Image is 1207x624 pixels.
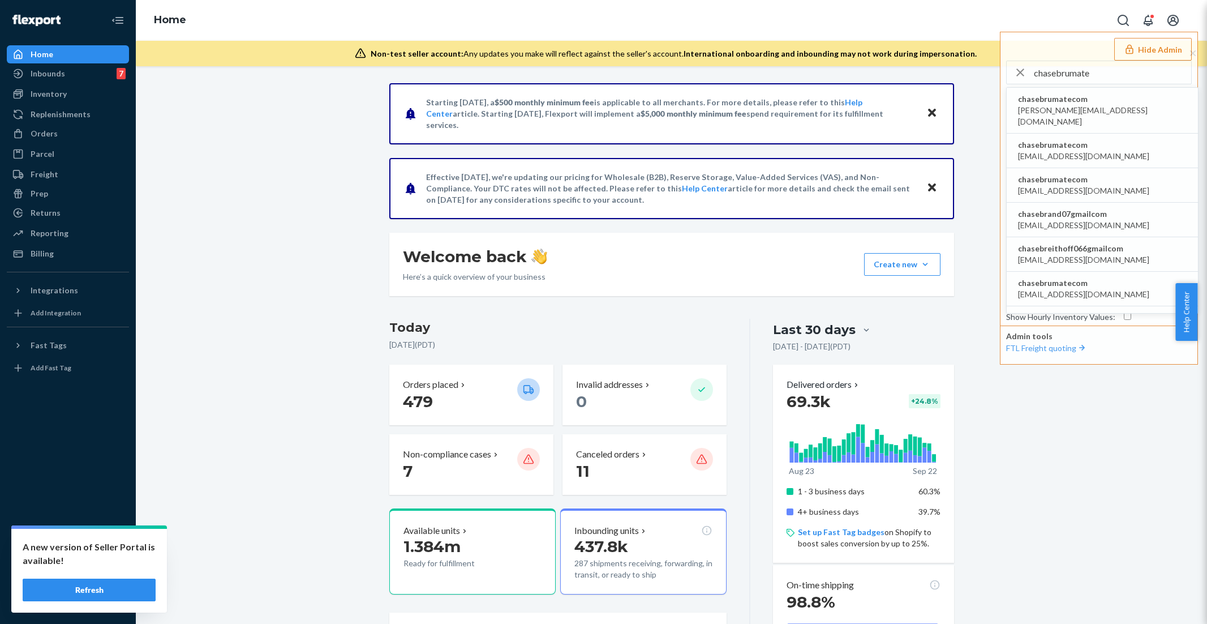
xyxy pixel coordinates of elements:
span: chasebrumatecom [1018,93,1187,105]
div: Billing [31,248,54,259]
iframe: Opens a widget where you can chat to one of our agents [1133,590,1196,618]
button: Hide Admin [1114,38,1192,61]
p: 1 - 3 business days [798,486,909,497]
p: A new version of Seller Portal is available! [23,540,156,567]
a: Add Integration [7,304,129,322]
button: Help Center [1175,283,1197,341]
a: Add Fast Tag [7,359,129,377]
a: Parcel [7,145,129,163]
span: chasebrumatecom [1018,312,1187,323]
a: Home [7,45,129,63]
a: Freight [7,165,129,183]
div: Orders [31,128,58,139]
p: [DATE] - [DATE] ( PDT ) [773,341,851,352]
span: 39.7% [918,507,940,516]
button: Close [925,105,939,122]
p: [DATE] ( PDT ) [389,339,727,351]
p: Admin tools [1006,331,1192,342]
a: Inbounds7 [7,65,129,83]
span: $500 monthly minimum fee [495,97,594,107]
button: Invalid addresses 0 [562,365,727,425]
span: chasebrumatecom [1018,277,1149,289]
span: 437.8k [574,537,628,556]
span: 479 [403,392,433,411]
div: Replenishments [31,109,91,120]
p: 287 shipments receiving, forwarding, in transit, or ready to ship [574,558,712,580]
a: Inventory [7,85,129,103]
p: 4+ business days [798,506,909,518]
div: 7 [117,68,126,79]
p: Sep 22 [913,465,937,477]
a: FTL Freight quoting [1006,343,1088,353]
p: Effective [DATE], we're updating our pricing for Wholesale (B2B), Reserve Storage, Value-Added Se... [426,172,916,206]
span: [EMAIL_ADDRESS][DOMAIN_NAME] [1018,254,1149,266]
button: Non-compliance cases 7 [389,434,553,495]
div: Freight [31,169,58,180]
p: Invalid addresses [576,378,643,391]
button: Refresh [23,579,156,601]
div: Parcel [31,148,54,160]
span: 11 [576,461,590,481]
span: 69.3k [787,392,831,411]
a: Settings [7,535,129,553]
button: Inbounding units437.8k287 shipments receiving, forwarding, in transit, or ready to ship [560,508,727,595]
span: 0 [576,392,587,411]
a: Prep [7,185,129,203]
h3: Today [389,319,727,337]
a: Set up Fast Tag badges [798,527,884,537]
button: Close [925,180,939,196]
p: Ready for fulfillment [403,558,508,569]
span: $5,000 monthly minimum fee [641,109,746,118]
div: Add Fast Tag [31,363,71,373]
p: Here’s a quick overview of your business [403,271,547,283]
a: Reporting [7,224,129,242]
span: 60.3% [918,486,940,496]
div: Any updates you make will reflect against the seller's account. [371,48,977,59]
a: Replenishments [7,105,129,123]
button: Orders placed 479 [389,365,553,425]
img: hand-wave emoji [531,249,547,264]
p: Aug 23 [789,465,814,477]
button: Open Search Box [1112,9,1135,32]
p: Available units [403,524,460,537]
p: Inbounding units [574,524,639,537]
span: chasebrumatecom [1018,174,1149,185]
span: International onboarding and inbounding may not work during impersonation. [684,49,977,58]
button: Canceled orders 11 [562,434,727,495]
span: [EMAIL_ADDRESS][DOMAIN_NAME] [1018,151,1149,162]
button: Talk to Support [7,554,129,572]
span: 7 [403,461,413,481]
button: Give Feedback [7,592,129,610]
button: Open notifications [1137,9,1159,32]
span: chasebrumatecom [1018,139,1149,151]
a: Returns [7,204,129,222]
ol: breadcrumbs [145,4,195,37]
input: Search or paste seller ID [1034,61,1191,84]
div: Inventory [31,88,67,100]
a: Orders [7,125,129,143]
button: Open account menu [1162,9,1184,32]
span: [PERSON_NAME][EMAIL_ADDRESS][DOMAIN_NAME] [1018,105,1187,127]
button: Close Navigation [106,9,129,32]
button: Fast Tags [7,336,129,354]
span: [EMAIL_ADDRESS][DOMAIN_NAME] [1018,220,1149,231]
button: Create new [864,253,940,276]
div: Show Hourly Inventory Values : [1006,311,1115,323]
div: Returns [31,207,61,219]
div: Prep [31,188,48,199]
button: Available units1.384mReady for fulfillment [389,508,556,595]
span: [EMAIL_ADDRESS][DOMAIN_NAME] [1018,289,1149,300]
p: Starting [DATE], a is applicable to all merchants. For more details, please refer to this article... [426,97,916,131]
a: Help Center [682,183,728,193]
div: + 24.8 % [909,394,940,408]
div: Last 30 days [773,321,856,339]
div: Home [31,49,53,60]
img: Flexport logo [12,15,61,26]
p: On-time shipping [787,579,854,592]
p: Canceled orders [576,448,639,461]
a: Help Center [7,573,129,591]
div: Inbounds [31,68,65,79]
a: Billing [7,245,129,263]
span: 98.8% [787,592,835,612]
div: Integrations [31,285,78,296]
